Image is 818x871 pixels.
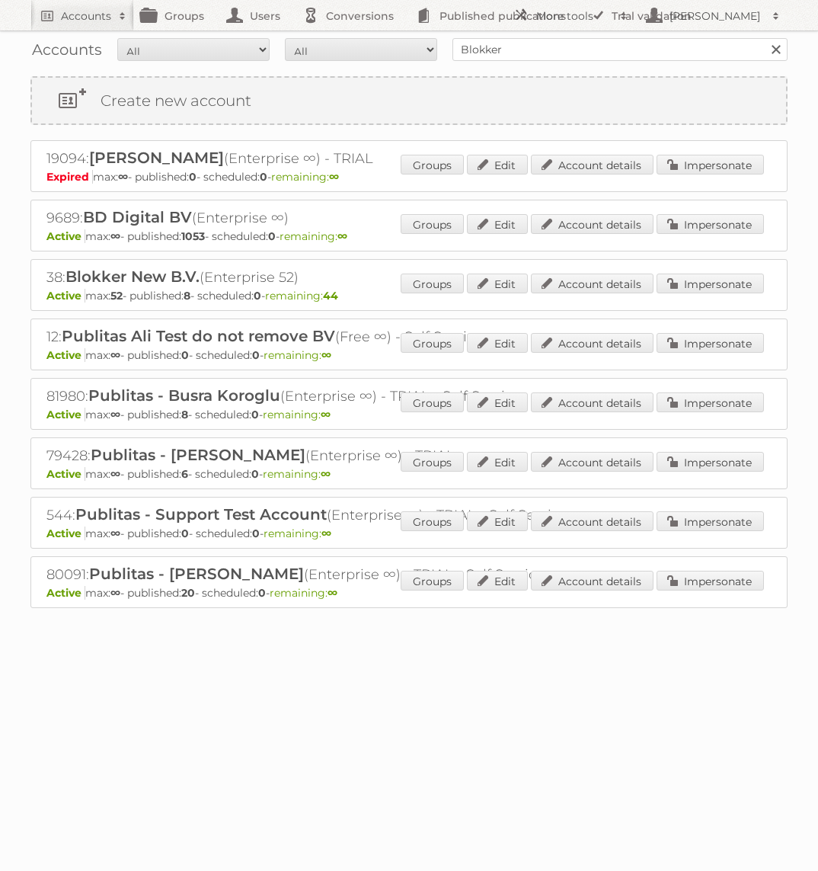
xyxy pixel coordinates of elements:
a: Edit [467,511,528,531]
h2: 19094: (Enterprise ∞) - TRIAL [46,149,580,168]
span: Active [46,229,85,243]
strong: ∞ [118,170,128,184]
a: Account details [531,214,653,234]
strong: ∞ [329,170,339,184]
a: Impersonate [657,333,764,353]
strong: 1053 [181,229,205,243]
strong: ∞ [110,408,120,421]
strong: 8 [181,408,188,421]
span: remaining: [264,348,331,362]
h2: 38: (Enterprise 52) [46,267,580,287]
h2: 79428: (Enterprise ∞) - TRIAL [46,446,580,466]
strong: 0 [260,170,267,184]
a: Account details [531,333,653,353]
a: Groups [401,571,464,591]
a: Impersonate [657,155,764,175]
strong: ∞ [110,229,120,243]
span: Publitas Ali Test do not remove BV [62,327,335,345]
h2: More tools [536,8,612,24]
span: remaining: [263,408,331,421]
a: Edit [467,274,528,293]
span: Active [46,467,85,481]
span: Active [46,527,85,540]
strong: 0 [268,229,276,243]
a: Edit [467,214,528,234]
a: Groups [401,392,464,412]
span: remaining: [280,229,347,243]
strong: 0 [252,348,260,362]
span: Active [46,289,85,303]
span: Publitas - [PERSON_NAME] [91,446,305,464]
h2: Accounts [61,8,111,24]
span: Publitas - Support Test Account [75,505,327,524]
a: Account details [531,274,653,293]
span: remaining: [264,527,331,540]
p: max: - published: - scheduled: - [46,408,772,421]
a: Edit [467,155,528,175]
span: Active [46,586,85,600]
strong: ∞ [321,467,331,481]
strong: 0 [181,527,189,540]
strong: ∞ [321,527,331,540]
strong: ∞ [110,348,120,362]
a: Impersonate [657,452,764,472]
a: Impersonate [657,274,764,293]
strong: 0 [252,527,260,540]
h2: 81980: (Enterprise ∞) - TRIAL - Self Service [46,386,580,406]
span: Publitas - [PERSON_NAME] [89,565,304,583]
strong: ∞ [110,586,120,600]
a: Edit [467,452,528,472]
span: Blokker New B.V. [66,267,200,286]
strong: ∞ [110,467,120,481]
a: Groups [401,214,464,234]
a: Impersonate [657,214,764,234]
a: Groups [401,333,464,353]
strong: ∞ [110,527,120,540]
a: Create new account [32,78,786,123]
p: max: - published: - scheduled: - [46,467,772,481]
a: Impersonate [657,511,764,531]
strong: 0 [251,408,259,421]
span: Expired [46,170,93,184]
p: max: - published: - scheduled: - [46,229,772,243]
strong: 44 [323,289,338,303]
a: Account details [531,155,653,175]
a: Account details [531,511,653,531]
a: Edit [467,392,528,412]
strong: 0 [251,467,259,481]
strong: 8 [184,289,190,303]
p: max: - published: - scheduled: - [46,586,772,600]
strong: 0 [189,170,197,184]
a: Groups [401,274,464,293]
span: remaining: [271,170,339,184]
p: max: - published: - scheduled: - [46,348,772,362]
strong: 0 [258,586,266,600]
span: remaining: [265,289,338,303]
strong: 0 [181,348,189,362]
a: Impersonate [657,571,764,591]
h2: 80091: (Enterprise ∞) - TRIAL - Self Service [46,565,580,584]
span: Active [46,408,85,421]
span: Publitas - Busra Koroglu [88,386,280,405]
strong: ∞ [328,586,337,600]
span: remaining: [270,586,337,600]
strong: 20 [181,586,195,600]
strong: 52 [110,289,123,303]
strong: ∞ [321,348,331,362]
p: max: - published: - scheduled: - [46,170,772,184]
a: Edit [467,333,528,353]
p: max: - published: - scheduled: - [46,289,772,303]
a: Account details [531,392,653,412]
a: Account details [531,452,653,472]
a: Groups [401,452,464,472]
a: Edit [467,571,528,591]
h2: [PERSON_NAME] [666,8,765,24]
span: Active [46,348,85,362]
h2: 9689: (Enterprise ∞) [46,208,580,228]
a: Impersonate [657,392,764,412]
strong: ∞ [337,229,347,243]
a: Account details [531,571,653,591]
a: Groups [401,155,464,175]
span: [PERSON_NAME] [89,149,224,167]
h2: 12: (Free ∞) - Self Service [46,327,580,347]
